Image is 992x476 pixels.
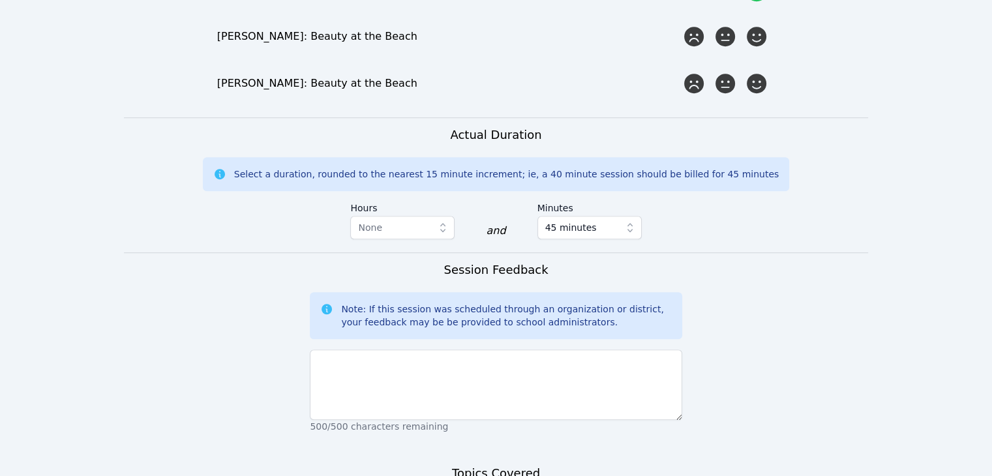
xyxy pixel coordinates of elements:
[234,168,779,181] div: Select a duration, rounded to the nearest 15 minute increment; ie, a 40 minute session should be ...
[341,303,671,329] div: Note: If this session was scheduled through an organization or district, your feedback may be be ...
[217,76,682,91] div: [PERSON_NAME]: Beauty at the Beach
[443,261,548,279] h3: Session Feedback
[537,216,642,239] button: 45 minutes
[450,126,541,144] h3: Actual Duration
[217,29,682,44] div: [PERSON_NAME]: Beauty at the Beach
[350,216,455,239] button: None
[545,220,597,235] span: 45 minutes
[537,196,642,216] label: Minutes
[310,420,682,433] p: 500/500 characters remaining
[486,223,505,239] div: and
[358,222,382,233] span: None
[350,196,455,216] label: Hours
